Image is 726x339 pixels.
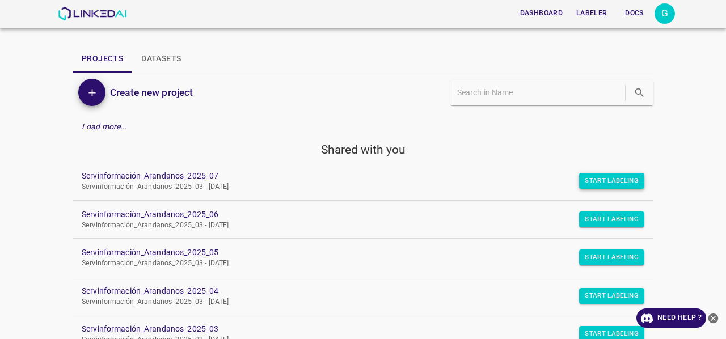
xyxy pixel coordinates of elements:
[572,4,611,23] button: Labeler
[82,209,626,221] a: Servinformación_Arandanos_2025_06
[655,3,675,24] button: Open settings
[579,173,644,189] button: Start Labeling
[513,2,569,25] a: Dashboard
[82,259,626,269] p: Servinformación_Arandanos_2025_03 - [DATE]
[636,308,706,328] a: Need Help ?
[73,45,132,73] button: Projects
[579,249,644,265] button: Start Labeling
[82,122,128,131] em: Load more...
[516,4,567,23] button: Dashboard
[457,84,623,101] input: Search in Name
[579,288,644,304] button: Start Labeling
[73,142,653,158] h5: Shared with you
[614,2,655,25] a: Docs
[628,81,651,104] button: search
[569,2,614,25] a: Labeler
[82,323,626,335] a: Servinformación_Arandanos_2025_03
[58,7,126,20] img: LinkedAI
[110,84,193,100] h6: Create new project
[78,79,105,106] button: Add
[82,221,626,231] p: Servinformación_Arandanos_2025_03 - [DATE]
[82,170,626,182] a: Servinformación_Arandanos_2025_07
[655,3,675,24] div: G
[82,182,626,192] p: Servinformación_Arandanos_2025_03 - [DATE]
[132,45,190,73] button: Datasets
[82,247,626,259] a: Servinformación_Arandanos_2025_05
[82,297,626,307] p: Servinformación_Arandanos_2025_03 - [DATE]
[616,4,652,23] button: Docs
[82,285,626,297] a: Servinformación_Arandanos_2025_04
[105,84,193,100] a: Create new project
[579,211,644,227] button: Start Labeling
[73,116,653,137] div: Load more...
[706,308,720,328] button: close-help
